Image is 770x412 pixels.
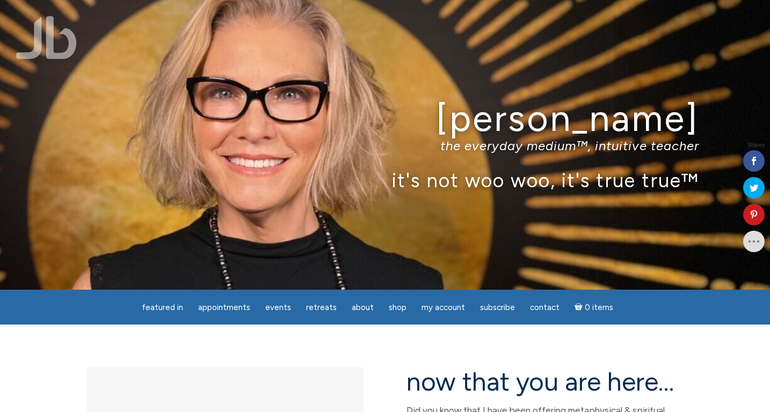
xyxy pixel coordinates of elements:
span: Shop [389,303,406,312]
span: About [352,303,374,312]
a: Shop [382,297,413,318]
p: it's not woo woo, it's true true™ [71,168,699,192]
a: Events [259,297,297,318]
span: Shares [747,143,765,148]
a: About [345,297,380,318]
a: Appointments [192,297,257,318]
img: Jamie Butler. The Everyday Medium [16,16,77,59]
span: Contact [530,303,560,312]
span: Retreats [306,303,337,312]
h1: [PERSON_NAME] [71,98,699,138]
span: 0 items [585,304,613,312]
a: Subscribe [474,297,521,318]
span: featured in [142,303,183,312]
span: My Account [422,303,465,312]
span: Appointments [198,303,250,312]
p: the everyday medium™, intuitive teacher [71,138,699,153]
a: My Account [415,297,471,318]
a: Cart0 items [568,296,620,318]
a: Retreats [300,297,343,318]
h2: now that you are here… [406,367,683,396]
a: featured in [135,297,190,318]
span: Events [265,303,291,312]
a: Contact [524,297,566,318]
span: Subscribe [480,303,515,312]
i: Cart [575,303,585,312]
